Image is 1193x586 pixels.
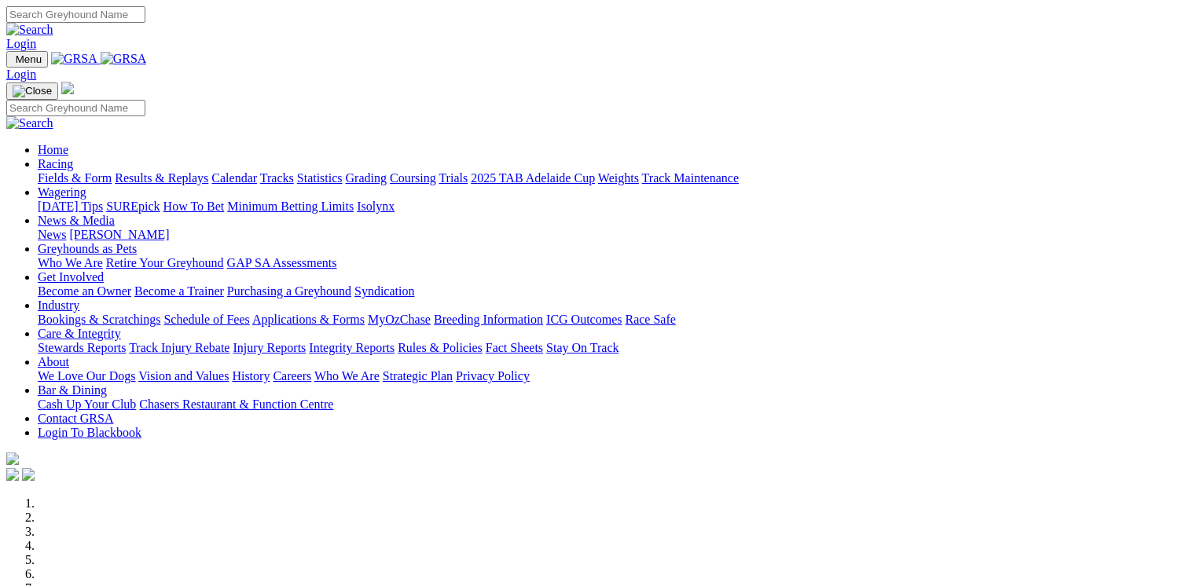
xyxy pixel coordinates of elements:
a: Get Involved [38,270,104,284]
a: Calendar [211,171,257,185]
input: Search [6,100,145,116]
div: Get Involved [38,284,1187,298]
img: GRSA [51,52,97,66]
a: News & Media [38,214,115,227]
a: Login [6,37,36,50]
a: Isolynx [357,200,395,213]
a: Careers [273,369,311,383]
a: Breeding Information [434,313,543,326]
a: MyOzChase [368,313,431,326]
div: Racing [38,171,1187,185]
a: Applications & Forms [252,313,365,326]
a: [DATE] Tips [38,200,103,213]
div: Bar & Dining [38,397,1187,412]
a: Track Injury Rebate [129,341,229,354]
a: Schedule of Fees [163,313,249,326]
a: Fact Sheets [486,341,543,354]
img: twitter.svg [22,468,35,481]
a: How To Bet [163,200,225,213]
a: Tracks [260,171,294,185]
a: Cash Up Your Club [38,397,136,411]
div: About [38,369,1187,383]
a: Industry [38,298,79,312]
a: About [38,355,69,368]
a: Who We Are [38,256,103,269]
img: Search [6,116,53,130]
div: Wagering [38,200,1187,214]
img: Close [13,85,52,97]
a: Grading [346,171,387,185]
a: Greyhounds as Pets [38,242,137,255]
button: Toggle navigation [6,82,58,100]
a: Racing [38,157,73,170]
a: We Love Our Dogs [38,369,135,383]
div: Greyhounds as Pets [38,256,1187,270]
img: logo-grsa-white.png [61,82,74,94]
a: Coursing [390,171,436,185]
a: Race Safe [625,313,675,326]
a: Integrity Reports [309,341,395,354]
a: History [232,369,270,383]
img: Search [6,23,53,37]
a: Login [6,68,36,81]
a: Stewards Reports [38,341,126,354]
a: Vision and Values [138,369,229,383]
a: Retire Your Greyhound [106,256,224,269]
a: Who We Are [314,369,380,383]
a: Injury Reports [233,341,306,354]
a: Bookings & Scratchings [38,313,160,326]
a: Become an Owner [38,284,131,298]
div: News & Media [38,228,1187,242]
input: Search [6,6,145,23]
a: [PERSON_NAME] [69,228,169,241]
a: Statistics [297,171,343,185]
a: Syndication [354,284,414,298]
a: Minimum Betting Limits [227,200,354,213]
a: SUREpick [106,200,160,213]
a: ICG Outcomes [546,313,622,326]
span: Menu [16,53,42,65]
img: logo-grsa-white.png [6,452,19,465]
a: Track Maintenance [642,171,739,185]
img: GRSA [101,52,147,66]
a: Bar & Dining [38,383,107,397]
a: Fields & Form [38,171,112,185]
a: Home [38,143,68,156]
button: Toggle navigation [6,51,48,68]
a: Strategic Plan [383,369,453,383]
a: Login To Blackbook [38,426,141,439]
a: Trials [439,171,468,185]
a: Weights [598,171,639,185]
a: Stay On Track [546,341,619,354]
a: Wagering [38,185,86,199]
img: facebook.svg [6,468,19,481]
a: 2025 TAB Adelaide Cup [471,171,595,185]
a: Become a Trainer [134,284,224,298]
a: News [38,228,66,241]
a: Rules & Policies [398,341,483,354]
a: GAP SA Assessments [227,256,337,269]
div: Industry [38,313,1187,327]
a: Purchasing a Greyhound [227,284,351,298]
a: Results & Replays [115,171,208,185]
a: Contact GRSA [38,412,113,425]
a: Chasers Restaurant & Function Centre [139,397,333,411]
a: Privacy Policy [456,369,530,383]
div: Care & Integrity [38,341,1187,355]
a: Care & Integrity [38,327,121,340]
